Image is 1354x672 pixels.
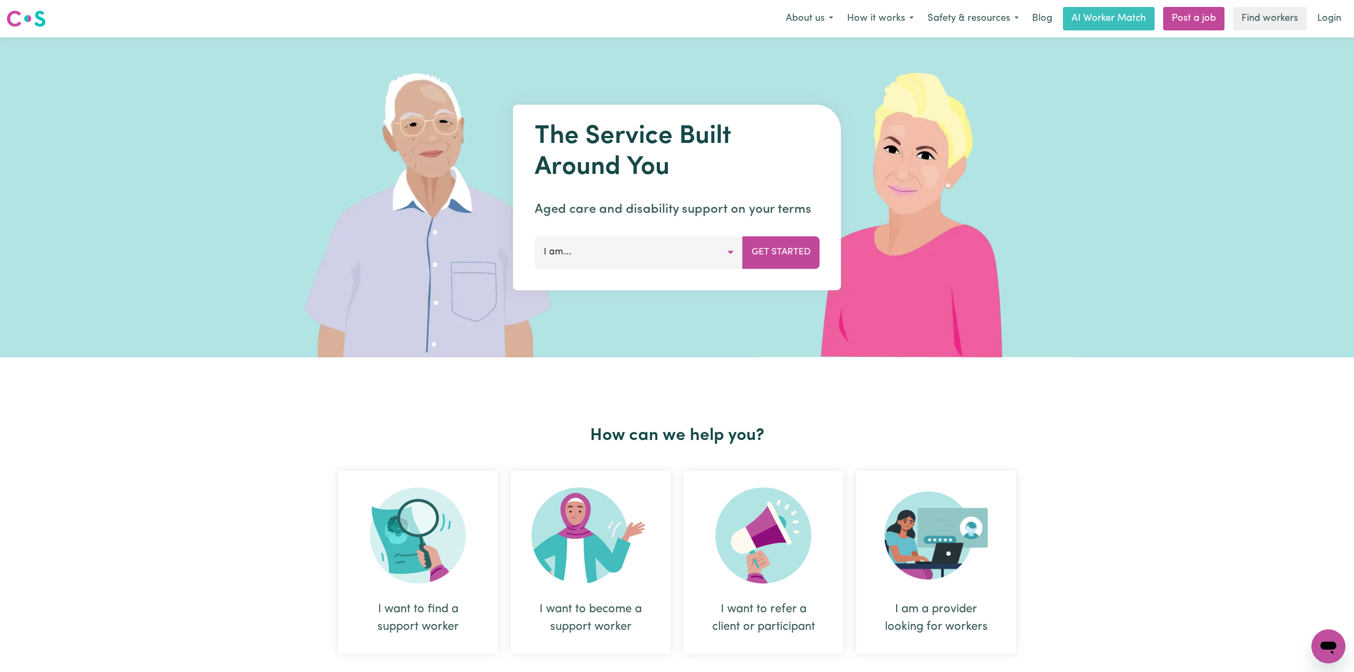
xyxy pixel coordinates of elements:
button: I am... [535,236,743,268]
a: AI Worker Match [1063,7,1155,30]
a: Blog [1026,7,1059,30]
iframe: Button to launch messaging window [1311,629,1345,663]
a: Find workers [1233,7,1307,30]
div: I am a provider looking for workers [882,601,990,636]
div: I want to become a support worker [511,470,671,654]
img: Provider [884,487,988,583]
div: I am a provider looking for workers [856,470,1016,654]
button: About us [779,7,840,30]
h2: How can we help you? [332,426,1022,446]
div: I want to refer a client or participant [683,470,843,654]
p: Aged care and disability support on your terms [535,200,820,219]
a: Post a job [1163,7,1224,30]
img: Search [370,487,466,583]
a: Careseekers logo [6,6,46,31]
button: How it works [840,7,921,30]
img: Careseekers logo [6,9,46,28]
div: I want to become a support worker [536,601,645,636]
img: Refer [715,487,811,583]
a: Login [1311,7,1348,30]
img: Become Worker [531,487,650,583]
button: Safety & resources [921,7,1026,30]
div: I want to find a support worker [338,470,498,654]
h1: The Service Built Around You [535,122,820,183]
button: Get Started [743,236,820,268]
div: I want to refer a client or participant [709,601,818,636]
div: I want to find a support worker [364,601,472,636]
